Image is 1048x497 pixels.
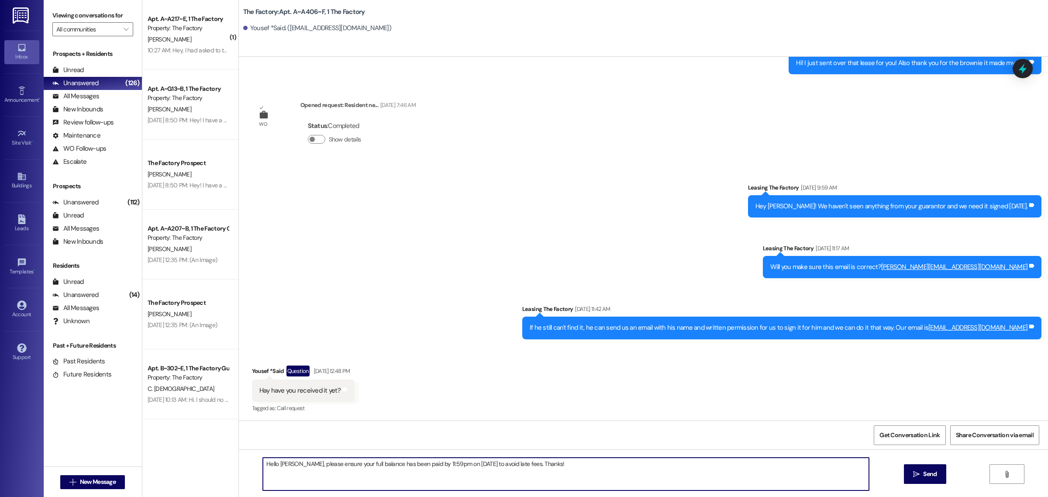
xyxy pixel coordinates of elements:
[52,237,103,246] div: New Inbounds
[148,321,217,329] div: [DATE] 12:35 PM: (An Image)
[52,211,84,220] div: Unread
[148,364,228,373] div: Apt. B~302~E, 1 The Factory Guarantors
[148,35,191,43] span: [PERSON_NAME]
[329,135,361,144] label: Show details
[928,323,1027,332] a: [EMAIL_ADDRESS][DOMAIN_NAME]
[378,100,416,110] div: [DATE] 7:46 AM
[80,477,116,487] span: New Message
[243,24,391,33] div: Yousef *Said. ([EMAIL_ADDRESS][DOMAIN_NAME])
[69,479,76,486] i: 
[4,169,39,193] a: Buildings
[263,458,869,490] textarea: Hello [PERSON_NAME], please ensure your full balance has been paid by 11:59pm on [DATE] to avoid ...
[148,84,228,93] div: Apt. A~G13~B, 1 The Factory
[913,471,920,478] i: 
[881,262,1027,271] a: [PERSON_NAME][EMAIL_ADDRESS][DOMAIN_NAME]
[52,317,90,326] div: Unknown
[13,7,31,24] img: ResiDesk Logo
[34,267,35,273] span: •
[1003,471,1010,478] i: 
[286,366,310,376] div: Question
[259,386,341,395] div: Hay have you received it yet?
[148,14,228,24] div: Apt. A~A217~E, 1 The Factory
[308,119,365,133] div: : Completed
[770,262,1028,272] div: Will you make sure this email is correct?
[4,126,39,150] a: Site Visit •
[52,224,99,233] div: All Messages
[44,182,142,191] div: Prospects
[4,298,39,321] a: Account
[124,26,128,33] i: 
[148,170,191,178] span: [PERSON_NAME]
[60,475,125,489] button: New Message
[748,183,1041,195] div: Leasing The Factory
[52,118,114,127] div: Review follow-ups
[252,402,355,414] div: Tagged as:
[52,105,103,114] div: New Inbounds
[52,277,84,286] div: Unread
[52,157,86,166] div: Escalate
[763,244,1042,256] div: Leasing The Factory
[52,144,106,153] div: WO Follow-ups
[52,79,99,88] div: Unanswered
[52,304,99,313] div: All Messages
[300,100,416,113] div: Opened request: Resident ne...
[956,431,1034,440] span: Share Conversation via email
[4,212,39,235] a: Leads
[904,464,946,484] button: Send
[522,304,1041,317] div: Leasing The Factory
[243,7,365,17] b: The Factory: Apt. A~A406~F, 1 The Factory
[755,202,1027,211] div: Hey [PERSON_NAME]! We haven't seen anything from your guarantor and we need it signed [DATE].
[148,233,228,242] div: Property: The Factory
[125,196,141,209] div: (112)
[148,93,228,103] div: Property: The Factory
[148,46,620,54] div: 10:27 AM: Hey, I had asked to take off my car parking on the new lease and not signed for a new s...
[148,24,228,33] div: Property: The Factory
[4,255,39,279] a: Templates •
[799,183,837,192] div: [DATE] 9:59 AM
[148,434,228,443] div: Apt. B~501~B, 1 The Factory
[148,310,191,318] span: [PERSON_NAME]
[148,224,228,233] div: Apt. A~A207~B, 1 The Factory Guarantors
[950,425,1039,445] button: Share Conversation via email
[4,40,39,64] a: Inbox
[39,96,40,102] span: •
[4,341,39,364] a: Support
[148,181,738,189] div: [DATE] 8:50 PM: Hey! I have a question, according to the email sent out [DATE], move out inspecti...
[52,370,111,379] div: Future Residents
[52,66,84,75] div: Unread
[148,245,191,253] span: [PERSON_NAME]
[148,298,228,307] div: The Factory Prospect
[252,366,355,380] div: Yousef *Said
[123,76,141,90] div: (126)
[312,366,350,376] div: [DATE] 12:48 PM
[31,138,33,145] span: •
[277,404,304,412] span: Call request
[148,385,214,393] span: C. [DEMOGRAPHIC_DATA]
[796,59,1027,68] div: Hi! I just sent over that lease for you! Also thank you for the brownie it made my day!
[148,116,738,124] div: [DATE] 8:50 PM: Hey! I have a question, according to the email sent out [DATE], move out inspecti...
[127,288,142,302] div: (14)
[148,256,217,264] div: [DATE] 12:35 PM: (An Image)
[52,357,105,366] div: Past Residents
[44,341,142,350] div: Past + Future Residents
[308,121,327,130] b: Status
[530,323,1027,332] div: If he still can't find it, he can send us an email with his name and written permission for us to...
[573,304,610,314] div: [DATE] 11:42 AM
[148,159,228,168] div: The Factory Prospect
[148,396,355,404] div: [DATE] 10:13 AM: Hi. I should no longer be a guarantor on [PERSON_NAME] contract
[874,425,945,445] button: Get Conversation Link
[44,49,142,59] div: Prospects + Residents
[52,131,100,140] div: Maintenance
[52,92,99,101] div: All Messages
[52,9,133,22] label: Viewing conversations for
[879,431,940,440] span: Get Conversation Link
[52,290,99,300] div: Unanswered
[259,120,267,129] div: WO
[923,469,937,479] span: Send
[148,105,191,113] span: [PERSON_NAME]
[56,22,119,36] input: All communities
[44,261,142,270] div: Residents
[52,198,99,207] div: Unanswered
[814,244,849,253] div: [DATE] 11:17 AM
[148,373,228,382] div: Property: The Factory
